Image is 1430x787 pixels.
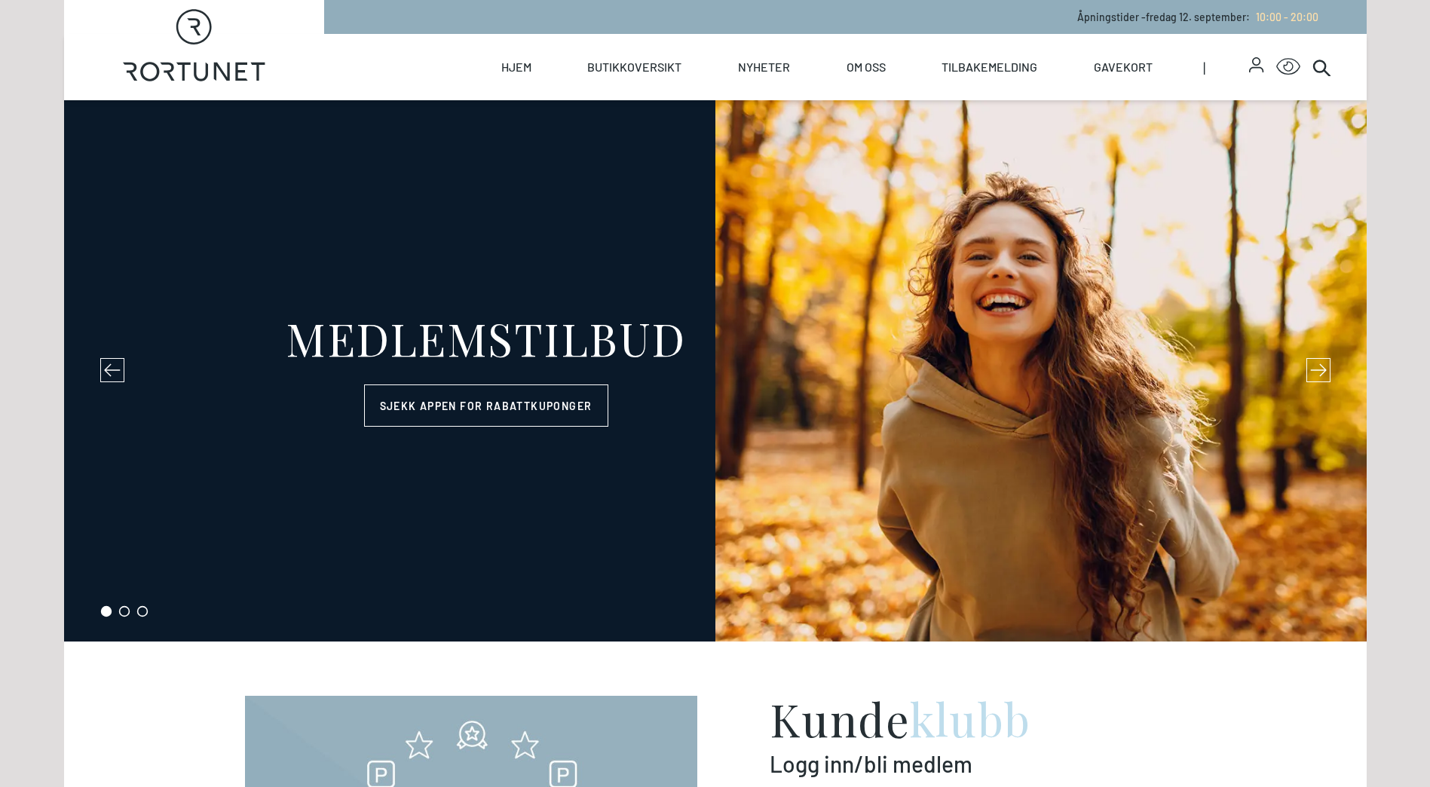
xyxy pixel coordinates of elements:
[1203,34,1250,100] span: |
[1276,55,1300,79] button: Open Accessibility Menu
[770,750,1186,777] p: Logg inn/bli medlem
[1094,34,1153,100] a: Gavekort
[364,384,608,427] a: Sjekk appen for rabattkuponger
[587,34,681,100] a: Butikkoversikt
[910,688,1031,749] span: klubb
[770,696,1186,741] h2: Kunde
[501,34,531,100] a: Hjem
[847,34,886,100] a: Om oss
[64,100,1367,642] div: slide 1 of 3
[64,100,1367,642] section: carousel-slider
[1077,9,1318,25] p: Åpningstider - fredag 12. september :
[942,34,1037,100] a: Tilbakemelding
[1250,11,1318,23] a: 10:00 - 20:00
[738,34,790,100] a: Nyheter
[286,315,686,360] div: MEDLEMSTILBUD
[1256,11,1318,23] span: 10:00 - 20:00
